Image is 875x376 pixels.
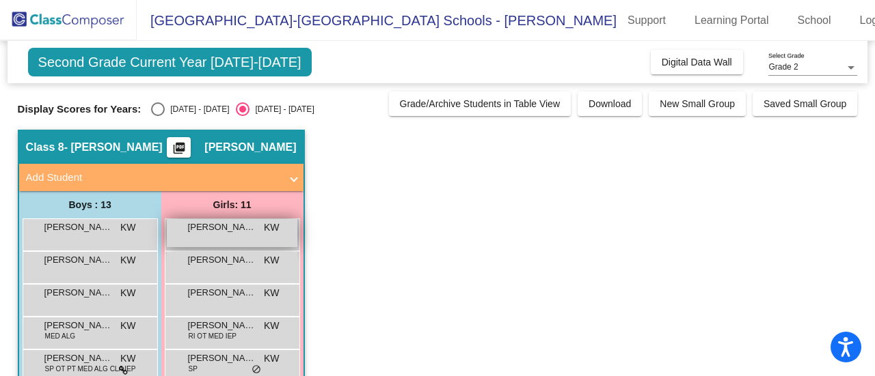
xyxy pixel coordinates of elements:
button: Grade/Archive Students in Table View [389,91,571,116]
span: Class 8 [26,141,64,154]
span: Digital Data Wall [662,57,732,68]
span: KW [264,253,280,267]
span: Grade/Archive Students in Table View [400,98,561,109]
span: MED ALG [45,331,75,341]
div: [DATE] - [DATE] [250,103,314,115]
span: [PERSON_NAME] [204,141,296,154]
span: [PERSON_NAME] [188,220,256,234]
button: Download [578,91,642,116]
span: [PERSON_NAME] [44,253,113,267]
button: Print Students Details [167,137,191,158]
span: [PERSON_NAME] [44,319,113,332]
span: [GEOGRAPHIC_DATA]-[GEOGRAPHIC_DATA] Schools - [PERSON_NAME] [137,10,617,31]
div: [DATE] - [DATE] [165,103,229,115]
span: KW [264,351,280,366]
span: [PERSON_NAME] [188,351,256,365]
span: SP [189,364,198,374]
span: Second Grade Current Year [DATE]-[DATE] [28,48,312,76]
span: Download [589,98,631,109]
a: School [787,10,842,31]
span: RI OT MED IEP [189,331,237,341]
mat-radio-group: Select an option [151,102,314,116]
span: KW [120,253,136,267]
span: Saved Small Group [764,98,846,109]
span: KW [120,220,136,235]
span: KW [264,220,280,235]
span: KW [120,319,136,333]
span: SP OT PT MED ALG CLA IEP [45,364,136,374]
span: KW [120,351,136,366]
span: [PERSON_NAME] [44,351,113,365]
mat-icon: picture_as_pdf [171,141,187,160]
div: Boys : 13 [19,191,161,218]
div: Girls: 11 [161,191,304,218]
span: KW [120,286,136,300]
span: - [PERSON_NAME] [64,141,163,154]
button: New Small Group [649,91,746,116]
span: [PERSON_NAME] [44,220,113,234]
span: [PERSON_NAME] [188,319,256,332]
span: KW [264,286,280,300]
span: [PERSON_NAME] [188,253,256,267]
mat-panel-title: Add Student [26,170,280,186]
a: Learning Portal [684,10,780,31]
button: Digital Data Wall [651,50,743,74]
mat-expansion-panel-header: Add Student [19,164,304,191]
button: Saved Small Group [753,91,857,116]
span: Grade 2 [768,62,798,72]
span: Display Scores for Years: [18,103,142,115]
span: do_not_disturb_alt [252,364,261,375]
span: New Small Group [660,98,735,109]
span: [PERSON_NAME] [188,286,256,300]
span: KW [264,319,280,333]
span: [PERSON_NAME] [44,286,113,300]
a: Support [617,10,677,31]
